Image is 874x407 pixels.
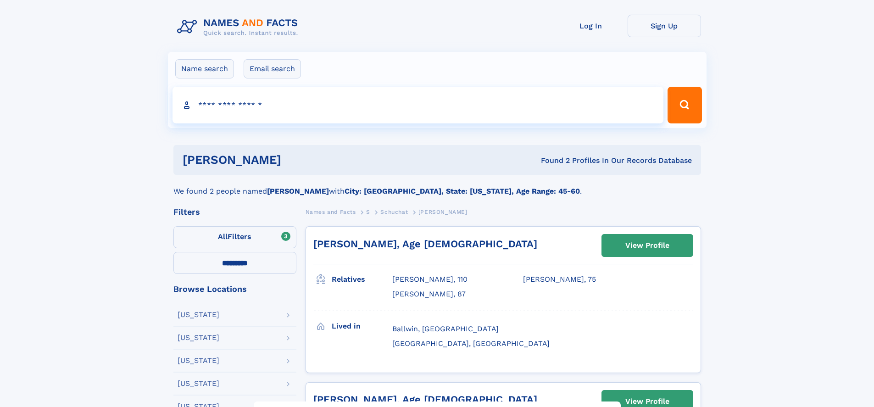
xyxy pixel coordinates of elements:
[313,238,537,250] a: [PERSON_NAME], Age [DEMOGRAPHIC_DATA]
[668,87,701,123] button: Search Button
[392,339,550,348] span: [GEOGRAPHIC_DATA], [GEOGRAPHIC_DATA]
[392,274,468,284] a: [PERSON_NAME], 110
[602,234,693,256] a: View Profile
[411,156,692,166] div: Found 2 Profiles In Our Records Database
[178,311,219,318] div: [US_STATE]
[173,208,296,216] div: Filters
[178,334,219,341] div: [US_STATE]
[625,235,669,256] div: View Profile
[306,206,356,217] a: Names and Facts
[267,187,329,195] b: [PERSON_NAME]
[173,285,296,293] div: Browse Locations
[173,15,306,39] img: Logo Names and Facts
[345,187,580,195] b: City: [GEOGRAPHIC_DATA], State: [US_STATE], Age Range: 45-60
[392,324,499,333] span: Ballwin, [GEOGRAPHIC_DATA]
[178,357,219,364] div: [US_STATE]
[523,274,596,284] a: [PERSON_NAME], 75
[380,209,408,215] span: Schuchat
[183,154,411,166] h1: [PERSON_NAME]
[178,380,219,387] div: [US_STATE]
[380,206,408,217] a: Schuchat
[218,232,228,241] span: All
[628,15,701,37] a: Sign Up
[332,272,392,287] h3: Relatives
[173,226,296,248] label: Filters
[418,209,468,215] span: [PERSON_NAME]
[173,87,664,123] input: search input
[313,394,537,405] a: [PERSON_NAME], Age [DEMOGRAPHIC_DATA]
[332,318,392,334] h3: Lived in
[366,209,370,215] span: S
[554,15,628,37] a: Log In
[173,175,701,197] div: We found 2 people named with .
[244,59,301,78] label: Email search
[366,206,370,217] a: S
[175,59,234,78] label: Name search
[392,289,466,299] a: [PERSON_NAME], 87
